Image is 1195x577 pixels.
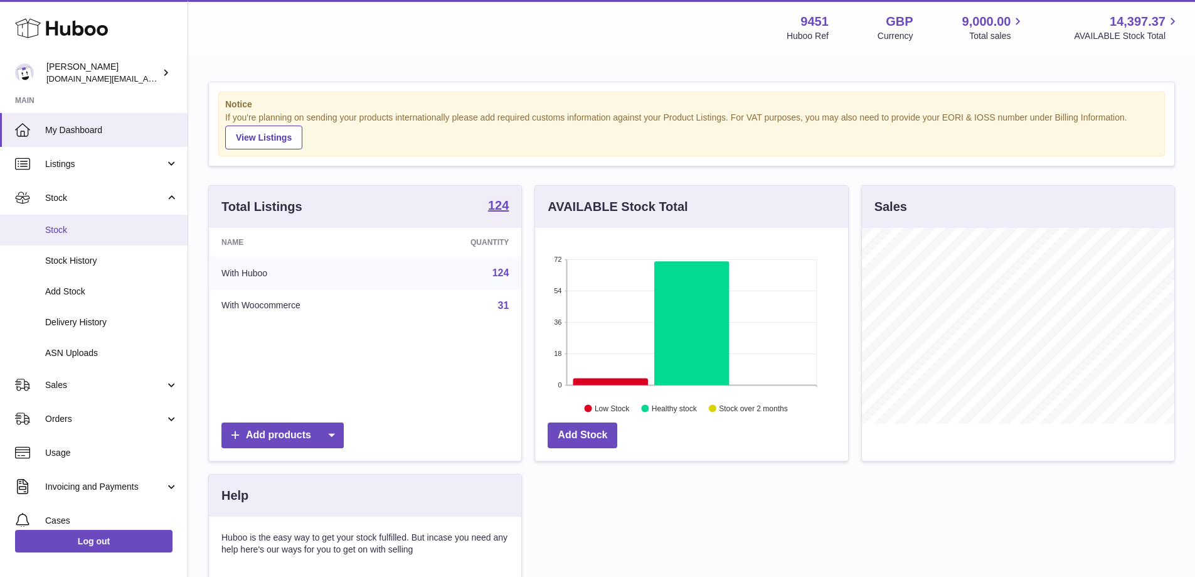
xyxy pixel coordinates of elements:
div: Huboo Ref [787,30,829,42]
span: Usage [45,447,178,459]
a: 124 [488,199,509,214]
span: Stock History [45,255,178,267]
span: Delivery History [45,316,178,328]
text: 18 [555,350,562,357]
td: With Huboo [209,257,403,289]
text: 36 [555,318,562,326]
span: Orders [45,413,165,425]
text: Healthy stock [652,404,698,413]
text: 72 [555,256,562,263]
a: Add Stock [548,423,617,448]
span: ASN Uploads [45,347,178,359]
h3: Sales [874,198,907,215]
span: Listings [45,158,165,170]
div: If you're planning on sending your products internationally please add required customs informati... [225,112,1158,149]
span: [DOMAIN_NAME][EMAIL_ADDRESS][DOMAIN_NAME] [46,73,250,84]
span: 9,000.00 [962,13,1011,30]
span: Stock [45,192,165,204]
span: My Dashboard [45,124,178,136]
th: Quantity [403,228,521,257]
span: 14,397.37 [1110,13,1166,30]
div: [PERSON_NAME] [46,61,159,85]
h3: AVAILABLE Stock Total [548,198,688,215]
span: Add Stock [45,286,178,298]
th: Name [209,228,403,257]
strong: Notice [225,99,1158,111]
text: 0 [558,381,562,389]
h3: Help [221,487,248,504]
a: View Listings [225,126,302,149]
text: Low Stock [595,404,630,413]
a: 14,397.37 AVAILABLE Stock Total [1074,13,1180,42]
span: Sales [45,379,165,391]
span: AVAILABLE Stock Total [1074,30,1180,42]
span: Total sales [969,30,1025,42]
strong: GBP [886,13,913,30]
td: With Woocommerce [209,289,403,322]
a: 9,000.00 Total sales [962,13,1026,42]
a: 31 [498,300,509,311]
div: Currency [878,30,913,42]
h3: Total Listings [221,198,302,215]
img: amir.ch@gmail.com [15,63,34,82]
strong: 9451 [800,13,829,30]
span: Cases [45,515,178,527]
span: Invoicing and Payments [45,481,165,493]
text: 54 [555,287,562,294]
a: Add products [221,423,344,448]
a: Log out [15,530,173,553]
strong: 124 [488,199,509,212]
p: Huboo is the easy way to get your stock fulfilled. But incase you need any help here's our ways f... [221,532,509,556]
span: Stock [45,224,178,236]
a: 124 [492,267,509,278]
text: Stock over 2 months [720,404,788,413]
